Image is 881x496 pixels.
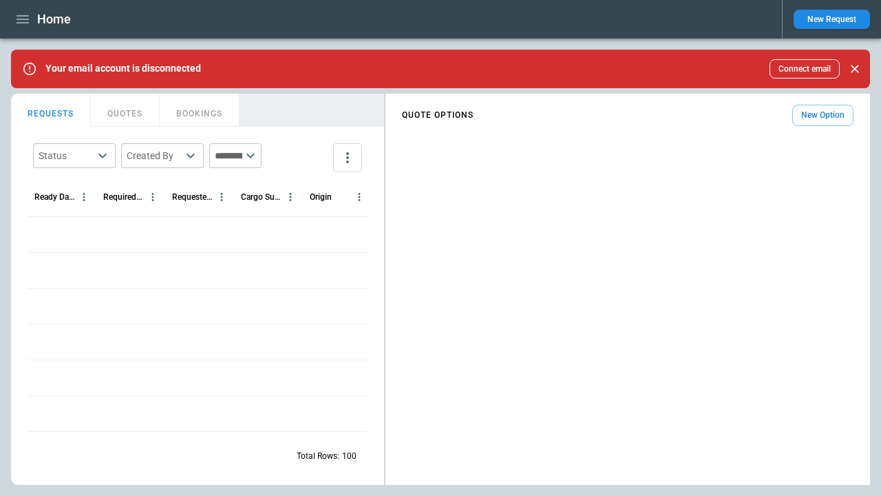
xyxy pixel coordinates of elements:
div: scrollable content [385,99,870,132]
h4: QUOTE OPTIONS [402,112,474,118]
div: Required Date & Time (UTC) [103,192,144,202]
div: Origin [310,192,332,202]
button: New Option [792,105,853,126]
h1: Home [37,11,71,28]
div: Cargo Summary [241,192,282,202]
p: Your email account is disconnected [45,63,201,74]
button: Cargo Summary column menu [282,188,299,206]
button: QUOTES [91,94,160,127]
button: Requested Route column menu [213,188,231,206]
div: Requested Route [172,192,213,202]
div: dismiss [845,54,864,84]
button: Close [845,59,864,79]
button: Origin column menu [350,188,368,206]
p: 100 [342,451,357,462]
button: BOOKINGS [160,94,240,127]
p: Total Rows: [297,451,339,462]
div: Status [39,149,94,163]
button: Connect email [769,59,840,79]
button: Required Date & Time (UTC) column menu [144,188,162,206]
button: more [333,143,362,172]
button: New Request [794,10,870,29]
button: Ready Date & Time (UTC) column menu [75,188,93,206]
button: REQUESTS [11,94,91,127]
div: Ready Date & Time (UTC) [34,192,75,202]
div: Created By [127,149,182,163]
